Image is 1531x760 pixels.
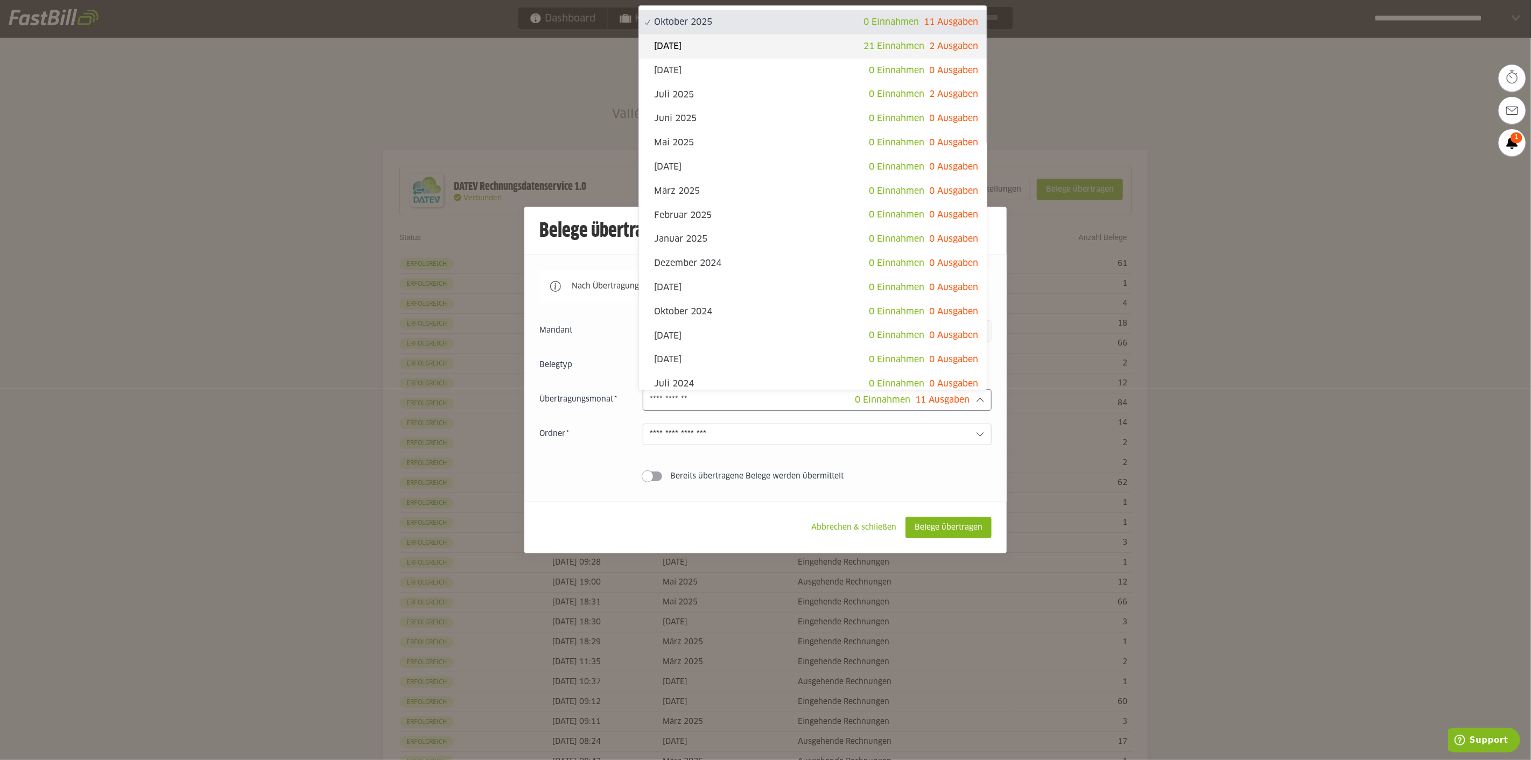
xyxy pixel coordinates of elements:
[639,82,987,107] sl-option: Juli 2025
[929,90,978,98] span: 2 Ausgaben
[639,348,987,372] sl-option: [DATE]
[1499,129,1526,156] a: 1
[539,471,992,482] sl-switch: Bereits übertragene Belege werden übermittelt
[863,42,924,51] span: 21 Einnahmen
[869,210,924,219] span: 0 Einnahmen
[639,372,987,396] sl-option: Juli 2024
[915,396,970,404] span: 11 Ausgaben
[869,331,924,340] span: 0 Einnahmen
[905,517,992,538] sl-button: Belege übertragen
[639,179,987,203] sl-option: März 2025
[869,283,924,292] span: 0 Einnahmen
[639,10,987,34] sl-option: Oktober 2025
[869,66,924,75] span: 0 Einnahmen
[869,355,924,364] span: 0 Einnahmen
[929,210,978,219] span: 0 Ausgaben
[639,251,987,276] sl-option: Dezember 2024
[639,323,987,348] sl-option: [DATE]
[639,34,987,59] sl-option: [DATE]
[929,379,978,388] span: 0 Ausgaben
[869,163,924,171] span: 0 Einnahmen
[855,396,910,404] span: 0 Einnahmen
[869,187,924,195] span: 0 Einnahmen
[929,331,978,340] span: 0 Ausgaben
[869,379,924,388] span: 0 Einnahmen
[929,138,978,147] span: 0 Ausgaben
[869,90,924,98] span: 0 Einnahmen
[869,114,924,123] span: 0 Einnahmen
[929,187,978,195] span: 0 Ausgaben
[639,227,987,251] sl-option: Januar 2025
[929,163,978,171] span: 0 Ausgaben
[1511,132,1522,143] span: 1
[639,276,987,300] sl-option: [DATE]
[639,59,987,83] sl-option: [DATE]
[869,138,924,147] span: 0 Einnahmen
[639,131,987,155] sl-option: Mai 2025
[929,66,978,75] span: 0 Ausgaben
[639,203,987,227] sl-option: Februar 2025
[869,307,924,316] span: 0 Einnahmen
[802,517,905,538] sl-button: Abbrechen & schließen
[929,307,978,316] span: 0 Ausgaben
[639,155,987,179] sl-option: [DATE]
[929,259,978,268] span: 0 Ausgaben
[929,114,978,123] span: 0 Ausgaben
[1448,728,1520,755] iframe: Öffnet ein Widget, in dem Sie weitere Informationen finden
[863,18,919,26] span: 0 Einnahmen
[929,42,978,51] span: 2 Ausgaben
[924,18,978,26] span: 11 Ausgaben
[869,235,924,243] span: 0 Einnahmen
[929,355,978,364] span: 0 Ausgaben
[929,283,978,292] span: 0 Ausgaben
[869,259,924,268] span: 0 Einnahmen
[639,107,987,131] sl-option: Juni 2025
[639,300,987,324] sl-option: Oktober 2024
[929,235,978,243] span: 0 Ausgaben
